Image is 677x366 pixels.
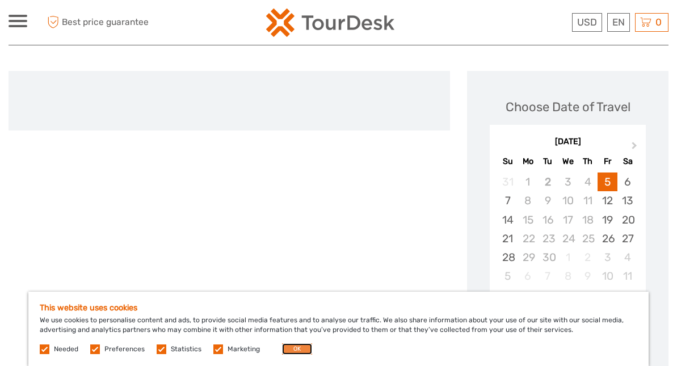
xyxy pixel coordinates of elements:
div: Not available Wednesday, September 10th, 2025 [558,191,578,210]
label: Marketing [228,344,260,354]
p: We're away right now. Please check back later! [16,20,128,29]
label: Statistics [171,344,201,354]
span: Best price guarantee [44,13,174,32]
span: USD [577,16,597,28]
div: Not available Tuesday, October 7th, 2025 [538,267,558,285]
div: Choose Friday, October 3rd, 2025 [598,248,617,267]
div: Choose Saturday, October 4th, 2025 [617,248,637,267]
button: Next Month [626,139,645,157]
div: Not available Monday, October 6th, 2025 [518,267,538,285]
div: Not available Thursday, September 4th, 2025 [578,173,598,191]
div: Not available Wednesday, October 8th, 2025 [558,267,578,285]
div: Not available Thursday, September 18th, 2025 [578,211,598,229]
div: [DATE] [490,136,646,148]
div: Choose Friday, October 10th, 2025 [598,267,617,285]
div: Mo [518,154,538,169]
div: Choose Friday, September 12th, 2025 [598,191,617,210]
div: Choose Sunday, September 21st, 2025 [498,229,518,248]
div: Not available Monday, September 22nd, 2025 [518,229,538,248]
div: Not available Thursday, September 11th, 2025 [578,191,598,210]
label: Preferences [104,344,145,354]
div: Not available Tuesday, September 2nd, 2025 [538,173,558,191]
div: Not available Tuesday, September 9th, 2025 [538,191,558,210]
div: EN [607,13,630,32]
div: Choose Sunday, October 5th, 2025 [498,267,518,285]
div: Not available Wednesday, September 3rd, 2025 [558,173,578,191]
button: Open LiveChat chat widget [131,18,144,31]
div: Choose Friday, September 5th, 2025 [598,173,617,191]
div: Sa [617,154,637,169]
div: We [558,154,578,169]
div: Choose Saturday, September 13th, 2025 [617,191,637,210]
div: Not available Wednesday, September 17th, 2025 [558,211,578,229]
div: Choose Friday, September 19th, 2025 [598,211,617,229]
div: Not available Tuesday, September 16th, 2025 [538,211,558,229]
div: Choose Sunday, September 14th, 2025 [498,211,518,229]
div: Choose Saturday, September 6th, 2025 [617,173,637,191]
div: Not available Tuesday, September 23rd, 2025 [538,229,558,248]
div: Th [578,154,598,169]
h5: This website uses cookies [40,303,637,313]
div: Choose Sunday, September 28th, 2025 [498,248,518,267]
div: Choose Saturday, October 11th, 2025 [617,267,637,285]
div: Choose Saturday, September 20th, 2025 [617,211,637,229]
span: 0 [654,16,663,28]
div: Not available Monday, September 8th, 2025 [518,191,538,210]
div: Choose Friday, September 26th, 2025 [598,229,617,248]
div: Not available Tuesday, September 30th, 2025 [538,248,558,267]
div: Not available Wednesday, October 1st, 2025 [558,248,578,267]
div: Choose Date of Travel [506,98,630,116]
div: Choose Sunday, September 7th, 2025 [498,191,518,210]
label: Needed [54,344,78,354]
div: Not available Monday, September 1st, 2025 [518,173,538,191]
img: 2254-3441b4b5-4e5f-4d00-b396-31f1d84a6ebf_logo_small.png [266,9,394,37]
div: Choose Saturday, September 27th, 2025 [617,229,637,248]
div: Not available Thursday, October 9th, 2025 [578,267,598,285]
div: month 2025-09 [493,173,642,285]
div: Fr [598,154,617,169]
div: Not available Monday, September 15th, 2025 [518,211,538,229]
div: Not available Thursday, October 2nd, 2025 [578,248,598,267]
div: Not available Wednesday, September 24th, 2025 [558,229,578,248]
div: Not available Thursday, September 25th, 2025 [578,229,598,248]
div: Not available Sunday, August 31st, 2025 [498,173,518,191]
div: Tu [538,154,558,169]
div: Not available Monday, September 29th, 2025 [518,248,538,267]
div: We use cookies to personalise content and ads, to provide social media features and to analyse ou... [28,292,649,366]
button: OK [282,343,312,355]
div: Su [498,154,518,169]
